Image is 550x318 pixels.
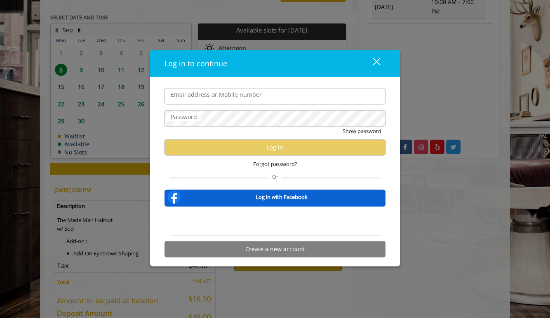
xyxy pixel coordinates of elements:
[167,90,266,99] label: Email address or Mobile number
[256,193,308,201] b: Log in with Facebook
[165,139,385,155] button: Log in
[167,112,201,122] label: Password
[253,159,297,168] span: Forgot password?
[268,173,282,180] span: Or
[343,127,381,136] button: Show password
[165,58,227,68] span: Log in to continue
[237,212,313,230] div: Sign in with Google. Opens in new tab
[165,241,385,257] button: Create a new account
[233,212,317,230] iframe: Sign in with Google Button
[165,110,385,127] input: Password
[166,189,182,205] img: facebook-logo
[165,88,385,105] input: Email address or Mobile number
[357,55,385,72] button: close dialog
[363,57,380,70] div: close dialog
